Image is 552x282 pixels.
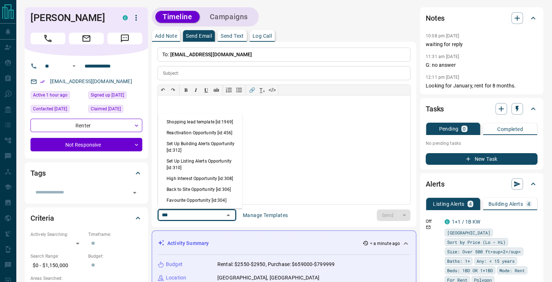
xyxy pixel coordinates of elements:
p: No pending tasks [426,138,537,149]
h1: [PERSON_NAME] [30,12,112,24]
p: Search Range: [30,253,85,259]
div: Tags [30,164,142,182]
div: condos.ca [123,15,128,20]
button: T̲ₓ [257,85,267,95]
span: Call [30,33,65,44]
span: Claimed [DATE] [91,105,121,113]
div: Tue Oct 14 2025 [30,91,85,101]
button: Bullet list [234,85,244,95]
button: ab [211,85,221,95]
span: Message [107,33,142,44]
button: Manage Templates [238,209,292,221]
p: Activity Summary [167,240,209,247]
div: Tasks [426,100,537,118]
li: Set Up Building Alerts Opportunity [id:312] [158,138,242,156]
li: High Interest Opportunity [id:308] [158,173,242,184]
div: Wed Aug 20 2025 [30,105,85,115]
p: Add Note [155,33,177,38]
button: Open [130,188,140,198]
div: split button [377,209,410,221]
p: 10:08 pm [DATE] [426,33,459,38]
svg: Email [426,225,431,230]
p: 12:11 pm [DATE] [426,75,459,80]
p: 11:31 am [DATE] [426,54,459,59]
div: Mon Jul 07 2025 [88,105,142,115]
a: 1+1 / 1B KW [452,219,480,225]
div: Renter [30,119,142,132]
span: Active 1 hour ago [33,91,68,99]
p: Looking for January, rent for 8 months. [426,82,537,90]
p: Timeframe: [88,231,142,238]
span: Beds: 1BD OR 1+1BD [447,267,493,274]
p: Log Call [253,33,272,38]
h2: Alerts [426,178,445,190]
p: < a minute ago [370,240,400,247]
span: [GEOGRAPHIC_DATA] [447,229,490,236]
p: Send Text [221,33,244,38]
span: Baths: 1+ [447,257,470,265]
p: $0 - $1,150,000 [30,259,85,271]
button: Numbered list [224,85,234,95]
button: ↷ [168,85,178,95]
li: Shopping lead template [id:1969] [158,117,242,127]
p: To: [158,48,410,62]
p: G: no answer [426,61,537,69]
div: Not Responsive [30,138,142,151]
span: Size: Over 500 ft<sup>2</sup> [447,248,521,255]
h2: Notes [426,12,445,24]
span: 𝐔 [204,87,208,93]
button: Close [223,210,233,220]
p: Listing Alerts [433,201,465,207]
button: Timeline [155,11,200,23]
button: 𝑰 [191,85,201,95]
svg: Email Verified [40,79,45,84]
div: Activity Summary< a minute ago [158,237,410,250]
p: Actively Searching: [30,231,85,238]
p: 4 [469,201,472,207]
span: Sort by Price (Lo - Hi) [447,238,506,246]
p: [GEOGRAPHIC_DATA], [GEOGRAPHIC_DATA] [217,274,319,282]
h2: Tasks [426,103,444,115]
button: Campaigns [203,11,255,23]
button: 𝐁 [181,85,191,95]
p: Rental: $2550-$2950, Purchase: $659000-$799999 [217,261,335,268]
p: waiting for reply [426,41,537,48]
p: Budget: [88,253,142,259]
span: Signed up [DATE] [91,91,124,99]
li: Reactivation Opportunity [id:456] [158,127,242,138]
p: Pending [439,126,458,131]
span: Contacted [DATE] [33,105,67,113]
div: Alerts [426,175,537,193]
button: Open [70,62,78,70]
p: Subject: [163,70,179,77]
p: Building Alerts [488,201,523,207]
button: 𝐔 [201,85,211,95]
li: Favourite Opportunity [id:304] [158,195,242,206]
span: Any: < 15 years [477,257,515,265]
p: Completed [497,127,523,132]
p: Budget [166,261,183,268]
p: Areas Searched: [30,275,142,282]
button: New Task [426,153,537,165]
li: Set Up Listing Alerts Opportunity [id:310] [158,156,242,173]
p: 4 [527,201,530,207]
button: ↶ [158,85,168,95]
span: Email [69,33,104,44]
div: Notes [426,9,537,27]
li: Back to Site Opportunity [id:306] [158,184,242,195]
h2: Criteria [30,212,54,224]
button: 🔗 [247,85,257,95]
a: [EMAIL_ADDRESS][DOMAIN_NAME] [50,78,132,84]
span: [EMAIL_ADDRESS][DOMAIN_NAME] [170,52,252,57]
p: Send Email [186,33,212,38]
p: 0 [463,126,466,131]
p: Location [166,274,186,282]
div: condos.ca [445,219,450,224]
s: ab [213,87,219,93]
p: Off [426,218,440,225]
div: Criteria [30,209,142,227]
div: Tue Oct 15 2019 [88,91,142,101]
button: </> [267,85,277,95]
h2: Tags [30,167,45,179]
span: Mode: Rent [499,267,525,274]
